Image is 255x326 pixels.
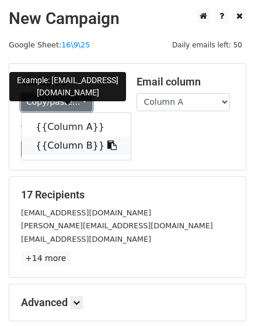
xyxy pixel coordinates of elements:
a: Daily emails left: 50 [168,40,246,49]
a: +14 more [21,251,70,266]
span: Daily emails left: 50 [168,39,246,52]
small: Google Sheet: [9,40,90,49]
h5: Email column [137,76,235,88]
div: Example: [EMAIL_ADDRESS][DOMAIN_NAME] [9,72,126,101]
a: {{Column B}} [22,136,131,155]
small: [EMAIL_ADDRESS][DOMAIN_NAME] [21,208,151,217]
h2: New Campaign [9,9,246,29]
small: [EMAIL_ADDRESS][DOMAIN_NAME] [21,235,151,243]
h5: Advanced [21,296,234,309]
a: {{Column A}} [22,118,131,136]
a: 16\9\25 [61,40,90,49]
h5: 17 Recipients [21,188,234,201]
iframe: Chat Widget [197,270,255,326]
small: [PERSON_NAME][EMAIL_ADDRESS][DOMAIN_NAME] [21,221,213,230]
